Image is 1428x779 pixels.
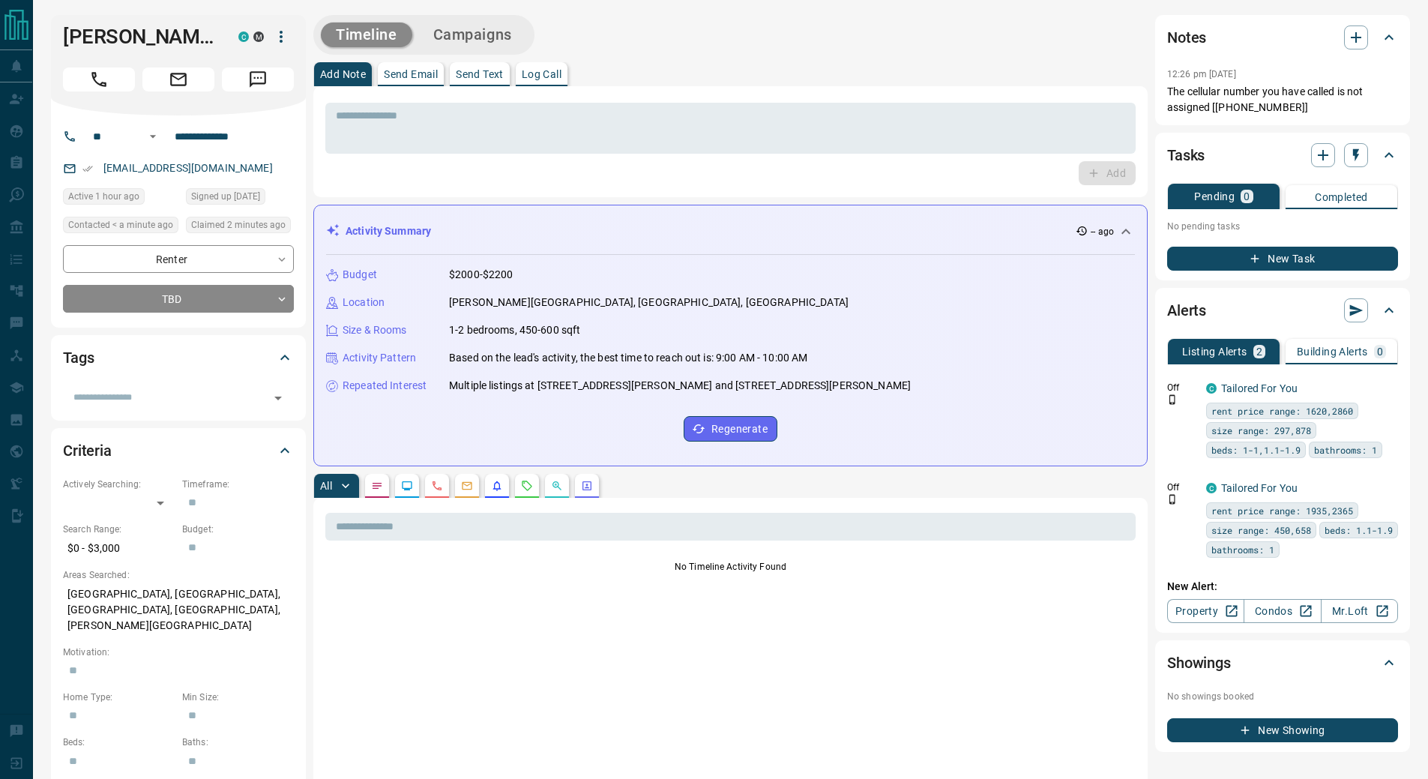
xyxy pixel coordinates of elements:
p: Off [1167,381,1197,394]
span: rent price range: 1935,2365 [1211,503,1353,518]
span: beds: 1.1-1.9 [1325,523,1393,538]
p: Home Type: [63,691,175,704]
p: Based on the lead's activity, the best time to reach out is: 9:00 AM - 10:00 AM [449,350,807,366]
div: condos.ca [238,31,249,42]
p: [GEOGRAPHIC_DATA], [GEOGRAPHIC_DATA], [GEOGRAPHIC_DATA], [GEOGRAPHIC_DATA], [PERSON_NAME][GEOGRAP... [63,582,294,638]
p: No Timeline Activity Found [325,560,1136,574]
span: Signed up [DATE] [191,189,260,204]
div: Renter [63,245,294,273]
h2: Tasks [1167,143,1205,167]
p: Motivation: [63,646,294,659]
h2: Alerts [1167,298,1206,322]
p: Listing Alerts [1182,346,1247,357]
a: Mr.Loft [1321,599,1398,623]
svg: Listing Alerts [491,480,503,492]
div: Tags [63,340,294,376]
span: bathrooms: 1 [1211,542,1274,557]
div: Wed Oct 15 2025 [63,217,178,238]
svg: Push Notification Only [1167,394,1178,405]
div: condos.ca [1206,483,1217,493]
div: Tasks [1167,137,1398,173]
span: Email [142,67,214,91]
p: The cellular number you have called is not assigned [[PHONE_NUMBER]] [1167,84,1398,115]
p: Add Note [320,69,366,79]
a: Property [1167,599,1244,623]
a: Tailored For You [1221,482,1298,494]
span: size range: 450,658 [1211,523,1311,538]
p: Off [1167,481,1197,494]
p: 12:26 pm [DATE] [1167,69,1236,79]
svg: Emails [461,480,473,492]
p: Location [343,295,385,310]
p: Send Text [456,69,504,79]
svg: Requests [521,480,533,492]
a: Condos [1244,599,1321,623]
p: Actively Searching: [63,478,175,491]
button: Open [144,127,162,145]
p: Timeframe: [182,478,294,491]
span: Claimed 2 minutes ago [191,217,286,232]
span: rent price range: 1620,2860 [1211,403,1353,418]
p: Activity Summary [346,223,431,239]
div: TBD [63,285,294,313]
div: Alerts [1167,292,1398,328]
p: 1-2 bedrooms, 450-600 sqft [449,322,580,338]
button: Open [268,388,289,409]
p: Log Call [522,69,561,79]
div: Notes [1167,19,1398,55]
a: [EMAIL_ADDRESS][DOMAIN_NAME] [103,162,273,174]
p: Areas Searched: [63,568,294,582]
svg: Push Notification Only [1167,494,1178,505]
svg: Agent Actions [581,480,593,492]
p: Completed [1315,192,1368,202]
span: beds: 1-1,1.1-1.9 [1211,442,1301,457]
p: No showings booked [1167,690,1398,703]
span: Call [63,67,135,91]
p: [PERSON_NAME][GEOGRAPHIC_DATA], [GEOGRAPHIC_DATA], [GEOGRAPHIC_DATA] [449,295,849,310]
p: Search Range: [63,523,175,536]
h2: Notes [1167,25,1206,49]
button: New Task [1167,247,1398,271]
p: Budget [343,267,377,283]
button: Campaigns [418,22,527,47]
div: Wed Oct 15 2025 [186,217,294,238]
p: 2 [1256,346,1262,357]
p: New Alert: [1167,579,1398,595]
p: Min Size: [182,691,294,704]
p: 0 [1244,191,1250,202]
button: Regenerate [684,416,777,442]
div: Sun Feb 04 2024 [186,188,294,209]
div: Criteria [63,433,294,469]
div: mrloft.ca [253,31,264,42]
div: Activity Summary-- ago [326,217,1135,245]
p: 0 [1377,346,1383,357]
p: $0 - $3,000 [63,536,175,561]
div: condos.ca [1206,383,1217,394]
div: Showings [1167,645,1398,681]
span: Contacted < a minute ago [68,217,173,232]
p: Size & Rooms [343,322,407,338]
h2: Showings [1167,651,1231,675]
span: size range: 297,878 [1211,423,1311,438]
h2: Tags [63,346,94,370]
p: $2000-$2200 [449,267,513,283]
a: Tailored For You [1221,382,1298,394]
p: -- ago [1091,225,1114,238]
p: Multiple listings at [STREET_ADDRESS][PERSON_NAME] and [STREET_ADDRESS][PERSON_NAME] [449,378,911,394]
button: Timeline [321,22,412,47]
h2: Criteria [63,439,112,463]
p: No pending tasks [1167,215,1398,238]
svg: Calls [431,480,443,492]
p: Beds: [63,736,175,749]
button: New Showing [1167,718,1398,742]
p: Repeated Interest [343,378,427,394]
svg: Notes [371,480,383,492]
span: Active 1 hour ago [68,189,139,204]
p: Budget: [182,523,294,536]
svg: Opportunities [551,480,563,492]
p: Send Email [384,69,438,79]
svg: Email Verified [82,163,93,174]
h1: [PERSON_NAME] [63,25,216,49]
p: Activity Pattern [343,350,416,366]
svg: Lead Browsing Activity [401,480,413,492]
